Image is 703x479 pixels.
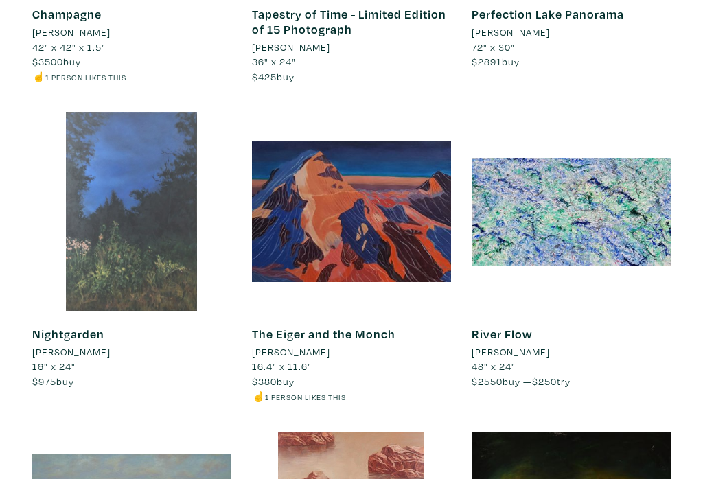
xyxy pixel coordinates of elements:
span: buy [32,55,81,68]
span: 16" x 24" [32,360,76,373]
small: 1 person likes this [45,72,126,82]
a: [PERSON_NAME] [252,40,451,55]
span: buy [252,375,295,388]
li: [PERSON_NAME] [252,344,330,360]
span: 72" x 30" [472,40,515,54]
a: [PERSON_NAME] [32,25,231,40]
span: $2891 [472,55,502,68]
span: 42" x 42" x 1.5" [32,40,106,54]
a: [PERSON_NAME] [472,25,671,40]
a: Nightgarden [32,326,104,342]
span: $425 [252,70,277,83]
a: [PERSON_NAME] [252,344,451,360]
span: buy — try [472,375,571,388]
span: $3500 [32,55,63,68]
a: [PERSON_NAME] [472,344,671,360]
a: Champagne [32,6,102,22]
li: ☝️ [32,69,231,84]
span: $380 [252,375,277,388]
span: buy [252,70,295,83]
span: buy [32,375,74,388]
span: $2550 [472,375,503,388]
a: River Flow [472,326,532,342]
li: [PERSON_NAME] [32,25,111,40]
li: [PERSON_NAME] [252,40,330,55]
span: buy [472,55,520,68]
li: [PERSON_NAME] [472,344,550,360]
li: [PERSON_NAME] [472,25,550,40]
span: 48" x 24" [472,360,516,373]
span: 36" x 24" [252,55,296,68]
li: ☝️ [252,389,451,404]
small: 1 person likes this [265,392,346,402]
a: The Eiger and the Monch [252,326,395,342]
a: Perfection Lake Panorama [472,6,624,22]
a: Tapestry of Time - Limited Edition of 15 Photograph [252,6,446,37]
span: 16.4" x 11.6" [252,360,312,373]
span: $975 [32,375,56,388]
span: $250 [532,375,557,388]
a: [PERSON_NAME] [32,344,231,360]
li: [PERSON_NAME] [32,344,111,360]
